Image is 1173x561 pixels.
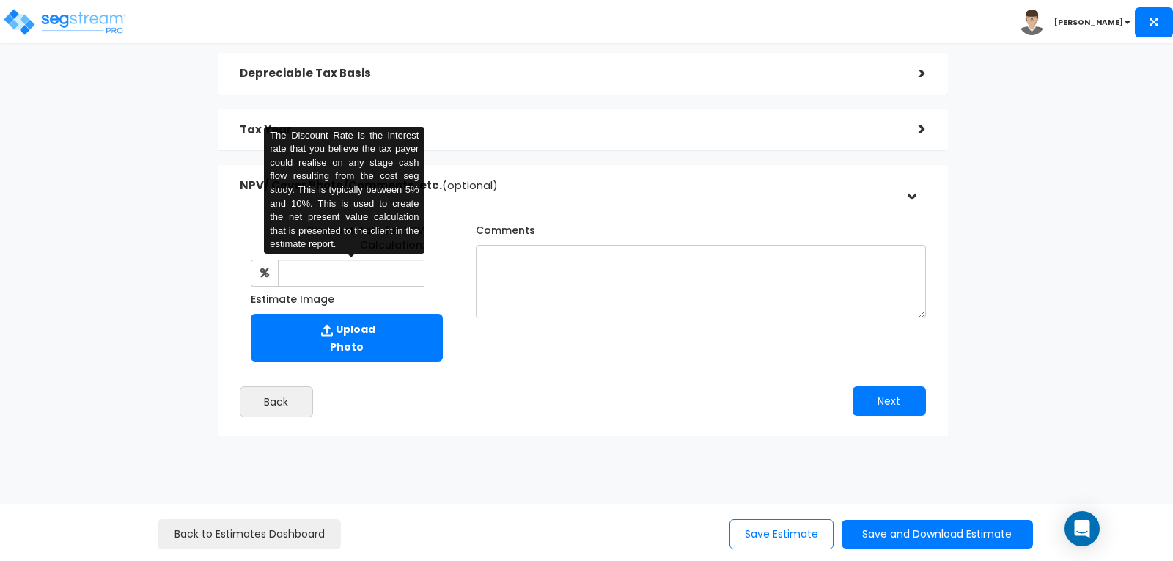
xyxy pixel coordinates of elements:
label: Estimate Image [251,287,334,307]
div: The Discount Rate is the interest rate that you believe the tax payer could realise on any stage ... [264,127,424,254]
div: > [900,171,922,200]
label: Discount Rate for NPV Calculation: [251,218,425,252]
h5: Tax Year [240,124,897,136]
h5: Depreciable Tax Basis [240,67,897,80]
img: Upload Icon [318,321,336,340]
button: Next [853,386,926,416]
button: Back [240,386,313,417]
b: [PERSON_NAME] [1054,17,1123,28]
div: > [897,118,926,141]
div: Open Intercom Messenger [1064,511,1100,546]
span: (optional) [442,177,498,193]
label: Upload Photo [251,314,443,362]
label: Comments [476,218,535,238]
button: Save and Download Estimate [842,520,1033,549]
img: logo_pro_r.png [2,7,127,37]
img: avatar.png [1019,10,1045,35]
div: > [897,62,926,85]
h5: NPV/ Cover Photo/Comments, etc. [240,180,897,192]
button: Save Estimate [729,519,834,549]
a: Back to Estimates Dashboard [158,519,341,549]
